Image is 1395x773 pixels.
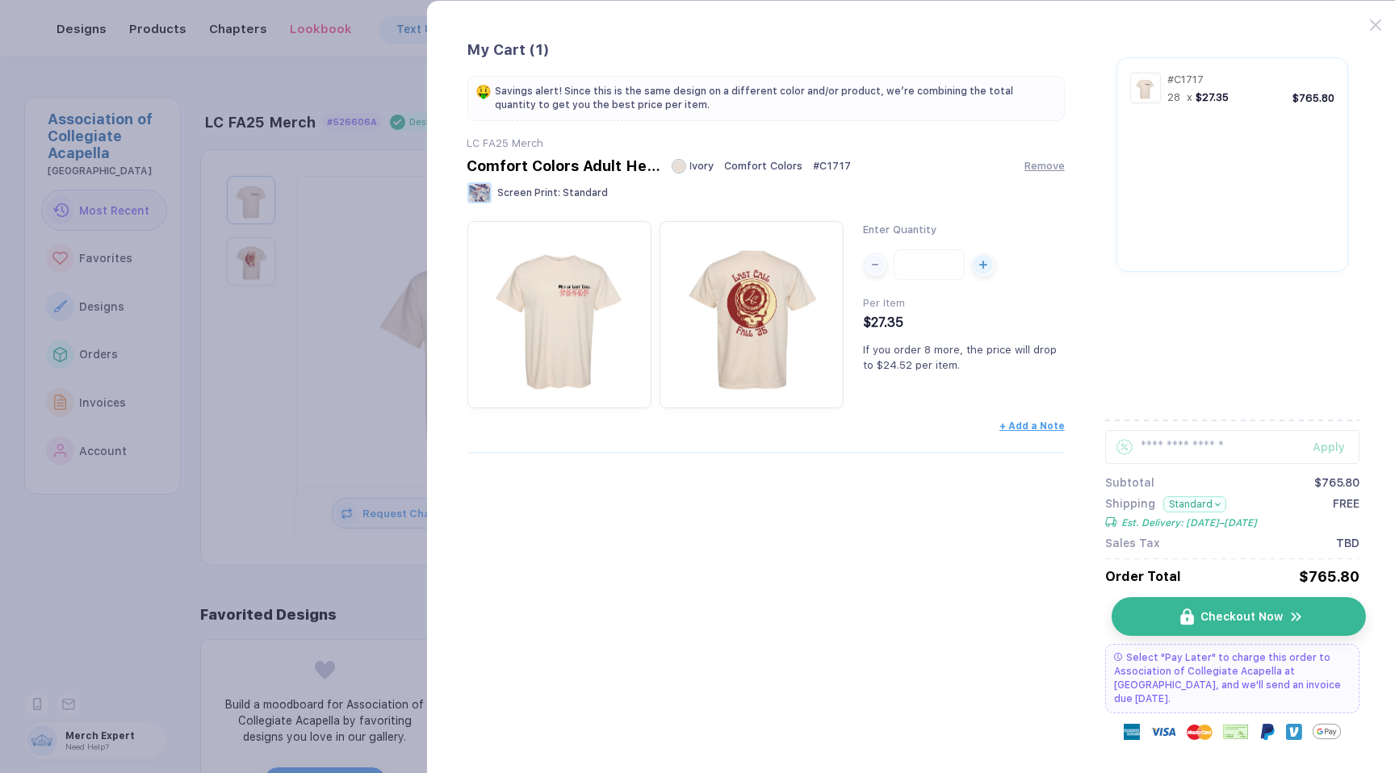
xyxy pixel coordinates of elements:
span: Est. Delivery: [DATE]–[DATE] [1121,517,1257,529]
span: # C1717 [813,160,851,172]
span: Checkout Now [1200,610,1283,623]
img: Paypal [1259,724,1276,740]
div: Comfort Colors Adult Heavyweight T-Shirt [467,157,660,174]
button: Apply [1292,430,1359,464]
span: Comfort Colors [724,160,802,172]
button: + Add a Note [999,420,1065,432]
span: x [1187,91,1192,103]
img: icon [1289,609,1304,625]
span: # C1717 [1167,73,1204,86]
span: Shipping [1105,497,1155,512]
div: $765.80 [1314,476,1359,489]
img: visa [1150,719,1176,745]
img: icon [1180,608,1194,625]
span: FREE [1333,497,1359,529]
div: $765.80 [1299,568,1359,585]
img: Venmo [1286,724,1302,740]
img: GPay [1313,717,1341,746]
span: 28 [1167,91,1180,103]
div: Apply [1313,441,1359,453]
span: Per Item [863,297,905,309]
span: Standard [563,187,608,198]
img: master-card [1187,719,1213,745]
span: TBD [1336,537,1359,549]
img: pay later [1114,653,1122,661]
img: a32b570f-f4e6-4e15-9d7e-49042d832689_nt_front_1759257217285.jpg [475,229,643,397]
span: Sales Tax [1105,537,1160,549]
div: $765.80 [1292,92,1334,104]
span: Subtotal [1105,476,1154,489]
span: $27.35 [863,315,903,330]
div: LC FA25 Merch [467,137,1064,149]
span: Order Total [1105,569,1181,584]
img: Screen Print [467,182,491,203]
span: 🤑 [475,85,492,98]
button: Standard [1163,496,1227,512]
img: express [1124,724,1140,740]
img: cheque [1223,724,1249,740]
button: Remove [1024,160,1065,172]
span: If you order 8 more, the price will drop to $24.52 per item. [863,344,1057,371]
span: $27.35 [1196,91,1229,103]
div: My Cart ( 1 ) [467,41,1064,60]
span: Savings alert! Since this is the same design on a different color and/or product, we’re combining... [495,85,1055,112]
span: Screen Print : [497,187,560,198]
div: Select "Pay Later" to charge this order to Association of Collegiate Acapella at [GEOGRAPHIC_DATA... [1105,644,1360,713]
img: a32b570f-f4e6-4e15-9d7e-49042d832689_nt_front_1759257217285.jpg [1133,76,1158,100]
span: Enter Quantity [863,224,936,236]
span: Ivory [689,160,714,172]
button: iconCheckout Nowicon [1112,597,1367,636]
img: a32b570f-f4e6-4e15-9d7e-49042d832689_nt_back_1759257217287.jpg [667,229,835,397]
